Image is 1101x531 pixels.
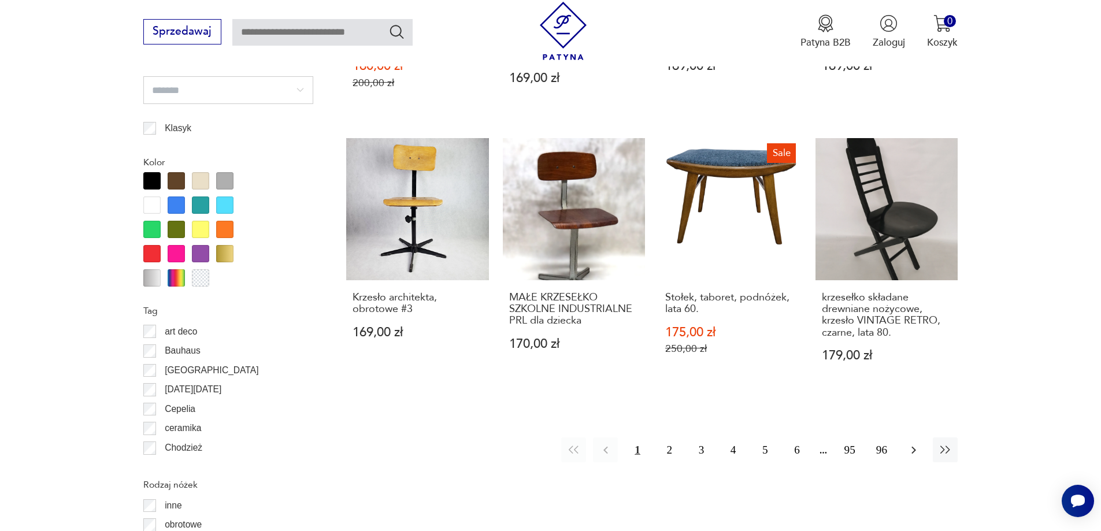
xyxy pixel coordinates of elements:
button: Sprzedawaj [143,19,221,44]
p: 160,00 zł [353,60,483,72]
p: 169,00 zł [822,60,952,72]
button: 1 [625,437,650,462]
p: Bauhaus [165,343,201,358]
button: 3 [689,437,714,462]
p: [GEOGRAPHIC_DATA] [165,363,258,378]
button: 2 [657,437,682,462]
p: Patyna B2B [800,36,851,49]
p: art deco [165,324,197,339]
a: SaleStołek, taboret, podnóżek, lata 60.Stołek, taboret, podnóżek, lata 60.175,00 zł250,00 zł [659,138,802,389]
p: 169,00 zł [353,326,483,339]
p: Kolor [143,155,313,170]
p: 250,00 zł [665,343,795,355]
p: Koszyk [927,36,958,49]
p: [DATE][DATE] [165,382,221,397]
iframe: Smartsupp widget button [1062,485,1094,517]
p: 169,00 zł [665,60,795,72]
button: 0Koszyk [927,14,958,49]
p: 179,00 zł [822,350,952,362]
img: Patyna - sklep z meblami i dekoracjami vintage [534,2,592,60]
button: Szukaj [388,23,405,40]
img: Ikonka użytkownika [880,14,898,32]
button: 95 [837,437,862,462]
img: Ikona koszyka [933,14,951,32]
p: ceramika [165,421,201,436]
p: Cepelia [165,402,195,417]
p: Ćmielów [165,460,199,475]
button: 6 [784,437,809,462]
div: 0 [944,15,956,27]
p: 175,00 zł [665,326,795,339]
a: Ikona medaluPatyna B2B [800,14,851,49]
p: 170,00 zł [509,338,639,350]
button: 96 [869,437,894,462]
p: inne [165,498,181,513]
h3: MAŁE KRZESEŁKO SZKOLNE INDUSTRIALNE PRL dla dziecka [509,292,639,327]
button: Zaloguj [873,14,905,49]
h3: Stołek, taboret, podnóżek, lata 60. [665,292,795,315]
h3: Krzesło architekta, obrotowe #3 [353,292,483,315]
a: Sprzedawaj [143,28,221,37]
p: Zaloguj [873,36,905,49]
p: Chodzież [165,440,202,455]
a: MAŁE KRZESEŁKO SZKOLNE INDUSTRIALNE PRL dla dzieckaMAŁE KRZESEŁKO SZKOLNE INDUSTRIALNE PRL dla dz... [503,138,646,389]
p: Klasyk [165,121,191,136]
p: Tag [143,303,313,318]
a: Krzesło architekta, obrotowe #3Krzesło architekta, obrotowe #3169,00 zł [346,138,489,389]
p: Rodzaj nóżek [143,477,313,492]
button: Patyna B2B [800,14,851,49]
a: krzesełko składane drewniane nożycowe, krzesło VINTAGE RETRO, czarne, lata 80.krzesełko składane ... [815,138,958,389]
h3: krzesełko składane drewniane nożycowe, krzesło VINTAGE RETRO, czarne, lata 80. [822,292,952,339]
button: 4 [721,437,746,462]
p: 169,00 zł [509,72,639,84]
p: 200,00 zł [353,77,483,89]
img: Ikona medalu [817,14,835,32]
button: 5 [752,437,777,462]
